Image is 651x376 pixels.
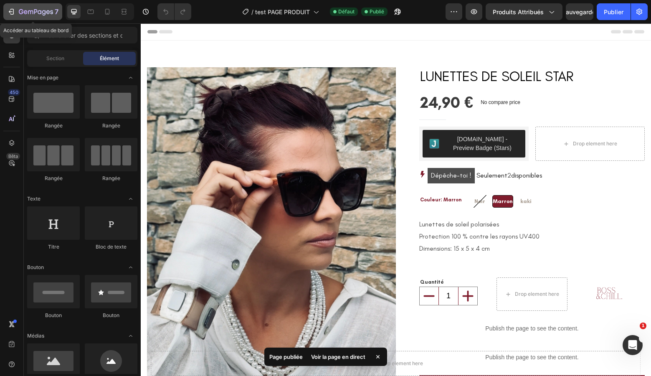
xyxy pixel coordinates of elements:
[340,76,380,81] p: No compare price
[279,69,333,90] div: 24,90 €
[48,244,59,250] font: Titre
[27,196,41,202] font: Texte
[96,244,127,250] font: Bloc de texte
[380,175,391,181] span: kaki
[45,312,62,318] font: Bouton
[279,209,399,217] span: Protection 100 % contre les rayons UV400
[27,264,44,270] font: Bouton
[102,175,120,181] font: Rangée
[367,148,370,156] span: 2
[45,122,63,129] font: Rangée
[641,323,645,328] font: 1
[157,3,191,20] div: Annuler/Rétablir
[279,301,504,310] p: Publish the page to see the content.
[282,107,385,134] button: Judge.me - Preview Badge (Stars)
[305,112,378,129] div: [DOMAIN_NAME] - Preview Badge (Stars)
[311,353,365,360] font: Voir la page en direct
[10,89,18,95] font: 450
[623,335,643,355] iframe: Chat en direct par interphone
[562,8,598,15] font: Sauvegarder
[289,115,299,125] img: Judgeme.png
[251,8,253,15] font: /
[279,172,329,181] legend: Couleur: Marron
[279,264,298,282] button: decrement
[298,264,318,282] input: quantity
[124,329,137,343] span: Basculer pour ouvrir
[279,44,504,62] h1: LUNETTES DE SOLEIL STAR
[100,55,119,61] font: Élément
[269,353,303,360] font: Page publiée
[8,153,18,159] font: Bêta
[124,192,137,206] span: Basculer pour ouvrir
[287,145,334,160] mark: Dépêche-toi !
[334,175,344,181] span: Noir
[604,8,623,15] font: Publier
[352,175,372,181] span: Marron
[597,3,631,20] button: Publier
[124,71,137,84] span: Basculer pour ouvrir
[566,3,593,20] button: Sauvegarder
[452,254,485,287] img: gempages_573950043422196587-050c7001-4793-40a2-89b8-97ef22db81a9.png
[3,3,62,20] button: 7
[255,8,310,15] font: test PAGE PRODUIT
[374,267,418,274] div: Drop element here
[46,55,64,61] font: Section
[287,144,401,160] p: Seulement disponibles
[279,221,349,229] span: Dimensions: 15 x 5 x 4 cm
[432,117,476,124] div: Drop element here
[141,23,651,376] iframe: Zone de conception
[486,3,562,20] button: Produits attribués
[238,337,282,343] div: Drop element here
[279,255,348,262] p: Quantité
[45,175,63,181] font: Rangée
[318,264,337,282] button: increment
[27,74,58,81] font: Mise en page
[338,8,355,15] font: Défaut
[55,8,58,16] font: 7
[103,312,119,318] font: Bouton
[27,333,44,339] font: Médias
[279,197,358,205] span: Lunettes de soleil polarisées
[102,122,120,129] font: Rangée
[124,261,137,274] span: Basculer pour ouvrir
[370,8,384,15] font: Publié
[493,8,544,15] font: Produits attribués
[27,27,137,43] input: Rechercher des sections et des éléments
